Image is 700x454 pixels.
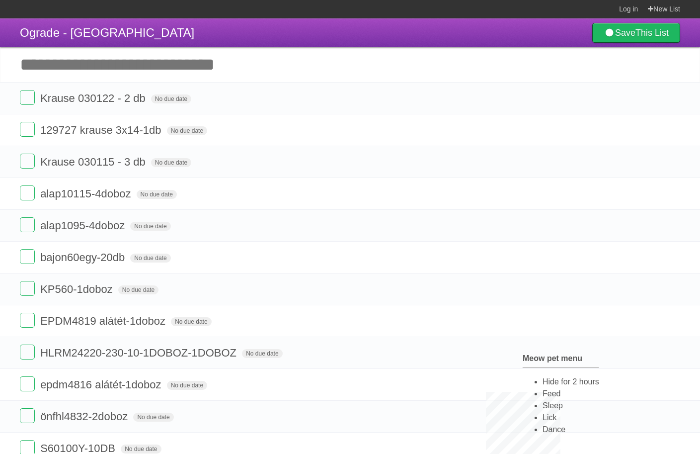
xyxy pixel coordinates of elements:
[40,187,133,200] span: alap10115-4doboz
[151,94,191,103] span: No due date
[543,400,599,412] li: Sleep
[20,376,35,391] label: Done
[121,445,161,454] span: No due date
[20,345,35,360] label: Done
[133,413,173,422] span: No due date
[242,349,282,358] span: No due date
[523,354,582,363] b: Meow pet menu
[20,408,35,423] label: Done
[40,219,127,232] span: alap1095-4doboz
[40,347,239,359] span: HLRM24220-230-10-1DOBOZ-1DOBOZ
[40,251,127,264] span: bajon60egy-20db
[130,254,170,263] span: No due date
[20,217,35,232] label: Done
[40,315,168,327] span: EPDM4819 alátét-1doboz
[20,313,35,328] label: Done
[40,156,148,168] span: Krause 030115 - 3 db
[20,281,35,296] label: Done
[20,90,35,105] label: Done
[151,158,191,167] span: No due date
[20,26,194,39] span: Ograde - [GEOGRAPHIC_DATA]
[167,381,207,390] span: No due date
[40,92,148,104] span: Krause 030122 - 2 db
[130,222,170,231] span: No due date
[20,249,35,264] label: Done
[543,424,599,436] li: Dance
[20,122,35,137] label: Done
[40,283,115,295] span: KP560-1doboz
[40,410,130,423] span: önfhl4832-2doboz
[118,285,158,294] span: No due date
[40,124,163,136] span: 129727 krause 3x14-1db
[635,28,669,38] b: This List
[592,23,680,43] a: SaveThis List
[40,378,163,391] span: epdm4816 alátét-1doboz
[543,388,599,400] li: Feed
[20,185,35,200] label: Done
[543,376,599,388] li: Hide for 2 hours
[20,154,35,169] label: Done
[137,190,177,199] span: No due date
[171,317,211,326] span: No due date
[167,126,207,135] span: No due date
[543,412,599,424] li: Lick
